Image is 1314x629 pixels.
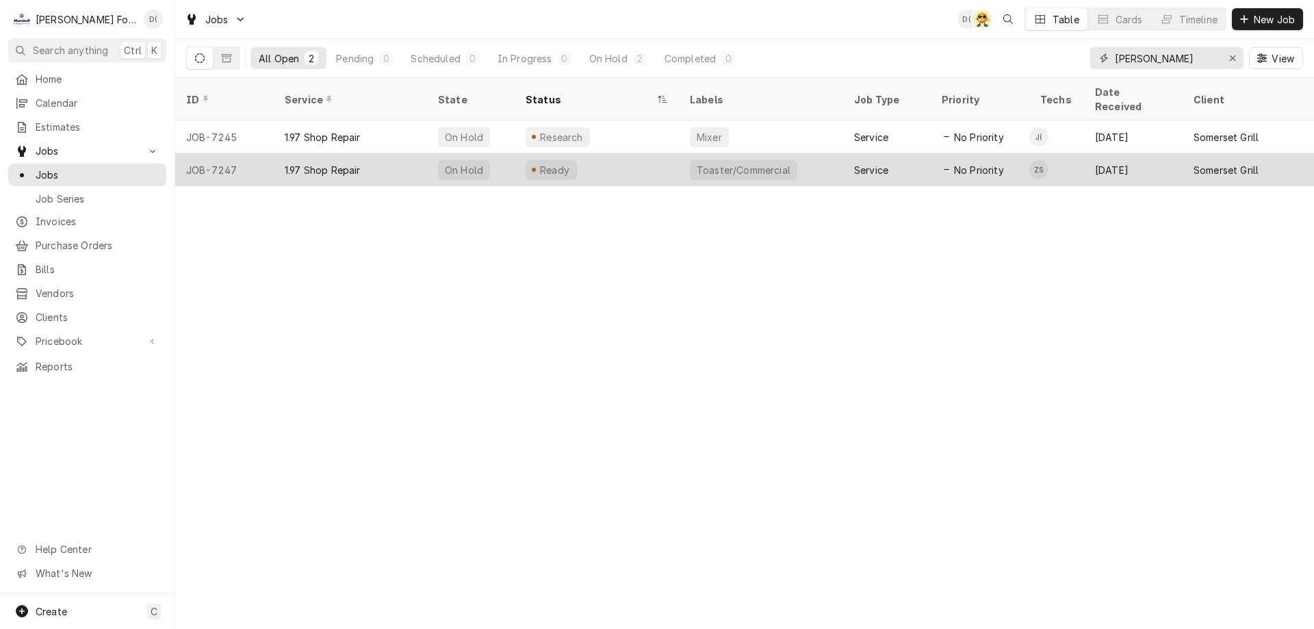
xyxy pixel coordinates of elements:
div: Derek Testa (81)'s Avatar [144,10,163,29]
span: Search anything [33,43,108,57]
button: Erase input [1222,47,1244,69]
a: Go to What's New [8,562,166,585]
div: [PERSON_NAME] Food Equipment Service [36,12,136,27]
div: 0 [382,51,390,66]
div: Zz Pending No Schedule's Avatar [1029,160,1048,179]
div: 0 [561,51,569,66]
span: Job Series [36,192,159,206]
span: Invoices [36,214,159,229]
div: Somerset Grill [1194,130,1259,144]
span: Ctrl [124,43,142,57]
button: Open search [997,8,1019,30]
div: Table [1053,12,1079,27]
div: 0 [469,51,477,66]
div: AT [972,10,992,29]
span: New Job [1251,12,1298,27]
div: Pending [336,51,374,66]
span: No Priority [954,130,1004,144]
span: No Priority [954,163,1004,177]
div: J( [1029,127,1048,146]
div: Research [539,130,585,144]
div: 1.97 Shop Repair [285,130,361,144]
div: 2 [307,51,315,66]
div: D( [957,10,977,29]
div: Timeline [1179,12,1218,27]
a: Go to Pricebook [8,330,166,352]
span: Jobs [205,12,229,27]
div: Cards [1116,12,1143,27]
span: Calendar [36,96,159,110]
div: Priority [942,92,1016,107]
div: Labels [690,92,832,107]
button: View [1249,47,1303,69]
div: M [12,10,31,29]
a: Estimates [8,116,166,138]
span: Jobs [36,144,139,158]
div: Adam Testa's Avatar [972,10,992,29]
span: Help Center [36,542,158,556]
a: Calendar [8,92,166,114]
div: In Progress [498,51,552,66]
span: What's New [36,566,158,580]
div: Service [285,92,413,107]
div: Status [526,92,654,107]
div: Job Type [854,92,920,107]
a: Jobs [8,164,166,186]
div: Service [854,130,888,144]
div: D( [144,10,163,29]
div: On Hold [443,130,485,144]
div: Marshall Food Equipment Service's Avatar [12,10,31,29]
button: Search anythingCtrlK [8,38,166,62]
span: K [151,43,157,57]
div: Service [854,163,888,177]
span: Vendors [36,286,159,300]
a: Go to Help Center [8,538,166,561]
div: Date Received [1095,85,1169,114]
span: View [1269,51,1297,66]
div: 1.97 Shop Repair [285,163,361,177]
span: C [151,604,157,619]
div: Ready [538,163,571,177]
div: Jose DeMelo (37)'s Avatar [1029,127,1048,146]
div: On Hold [589,51,628,66]
div: State [438,92,504,107]
a: Home [8,68,166,90]
a: Go to Jobs [179,8,252,31]
div: Techs [1040,92,1073,107]
div: Completed [665,51,716,66]
span: Home [36,72,159,86]
div: Toaster/Commercial [695,163,792,177]
div: 2 [636,51,644,66]
input: Keyword search [1115,47,1218,69]
div: JOB-7245 [175,120,274,153]
a: Vendors [8,282,166,305]
div: Somerset Grill [1194,163,1259,177]
a: Purchase Orders [8,234,166,257]
div: 0 [724,51,732,66]
div: [DATE] [1084,120,1183,153]
a: Reports [8,355,166,378]
span: Estimates [36,120,159,134]
div: On Hold [443,163,485,177]
a: Go to Jobs [8,140,166,162]
a: Bills [8,258,166,281]
a: Job Series [8,188,166,210]
span: Clients [36,310,159,324]
a: Clients [8,306,166,329]
div: JOB-7247 [175,153,274,186]
div: Mixer [695,130,723,144]
div: Derek Testa (81)'s Avatar [957,10,977,29]
a: Invoices [8,210,166,233]
span: Create [36,606,67,617]
span: Pricebook [36,334,139,348]
div: ZS [1029,160,1048,179]
div: [DATE] [1084,153,1183,186]
span: Purchase Orders [36,238,159,253]
div: ID [186,92,260,107]
span: Jobs [36,168,159,182]
span: Reports [36,359,159,374]
div: Scheduled [411,51,460,66]
button: New Job [1232,8,1303,30]
div: All Open [259,51,299,66]
span: Bills [36,262,159,277]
